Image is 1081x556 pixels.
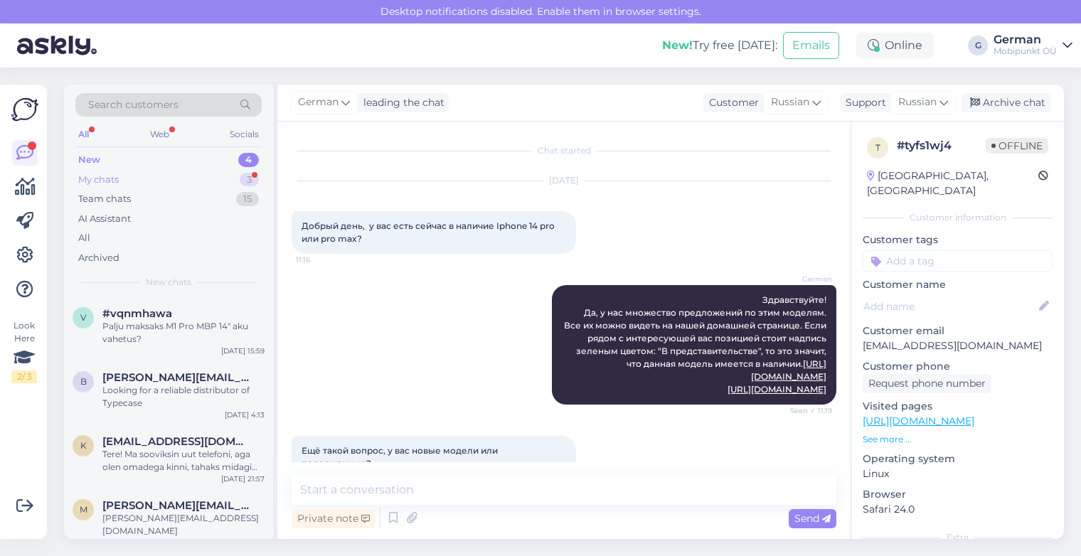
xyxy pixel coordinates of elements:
span: Send [794,512,831,525]
div: [DATE] 4:13 [225,410,265,420]
span: Russian [771,95,809,110]
span: Search customers [88,97,179,112]
span: New chats [146,276,191,289]
p: [EMAIL_ADDRESS][DOMAIN_NAME] [863,338,1053,353]
div: Extra [863,531,1053,544]
span: monika.aedma@gmail.com [102,499,250,512]
div: [DATE] 15:59 [221,346,265,356]
div: Team chats [78,192,131,206]
a: [URL][DOMAIN_NAME] [728,384,826,395]
button: Emails [783,32,839,59]
span: 11:16 [296,255,349,265]
div: Online [856,33,934,58]
div: Web [147,125,172,144]
b: New! [662,38,693,52]
p: See more ... [863,433,1053,446]
p: Safari 24.0 [863,502,1053,517]
span: kunozifier@gmail.com [102,435,250,448]
div: German [994,34,1057,46]
span: b [80,376,87,387]
div: Support [840,95,886,110]
span: #vqnmhawa [102,307,172,320]
span: Russian [898,95,937,110]
div: 3 [240,173,259,187]
span: k [80,440,87,451]
div: # tyfs1wj4 [897,137,986,154]
div: [DATE] [292,174,836,187]
p: Customer name [863,277,1053,292]
div: 15 [236,192,259,206]
div: [GEOGRAPHIC_DATA], [GEOGRAPHIC_DATA] [867,169,1038,198]
div: 4 [238,153,259,167]
span: Seen ✓ 11:19 [779,405,832,416]
input: Add a tag [863,250,1053,272]
p: Linux [863,466,1053,481]
div: leading the chat [358,95,444,110]
span: German [779,274,832,284]
span: German [298,95,339,110]
div: [PERSON_NAME][EMAIL_ADDRESS][DOMAIN_NAME] [102,512,265,538]
div: Private note [292,509,376,528]
div: New [78,153,100,167]
span: t [875,142,880,153]
div: Chat started [292,144,836,157]
div: Archived [78,251,119,265]
div: [DATE] 21:57 [221,474,265,484]
div: Customer [703,95,759,110]
p: Customer phone [863,359,1053,374]
a: [URL][DOMAIN_NAME] [863,415,974,427]
span: benson@typecase.co [102,371,250,384]
span: Ещё такой вопрос, у вас новые модели или подержанные? [302,445,500,469]
p: Customer email [863,324,1053,338]
span: Добрый день, у вас есть сейчас в наличие Iphone 14 pro или рro max? [302,220,557,244]
div: Try free [DATE]: [662,37,777,54]
div: Tere! Ma sooviksin uut telefoni, aga olen omadega kinni, tahaks midagi mis on kõrgem kui 60hz ekr... [102,448,265,474]
div: 2 / 3 [11,370,37,383]
span: v [80,312,86,323]
div: Archive chat [962,93,1051,112]
div: Customer information [863,211,1053,224]
div: Look Here [11,319,37,383]
a: GermanMobipunkt OÜ [994,34,1072,57]
div: All [78,231,90,245]
div: G [968,36,988,55]
p: Operating system [863,451,1053,466]
div: [DATE] 20:56 [219,538,265,548]
div: Socials [227,125,262,144]
div: Request phone number [863,374,991,393]
input: Add name [863,299,1036,314]
div: My chats [78,173,119,187]
div: Palju maksaks M1 Pro MBP 14" aku vahetus? [102,320,265,346]
div: AI Assistant [78,212,131,226]
p: Browser [863,487,1053,502]
span: Offline [986,138,1048,154]
div: Looking for a reliable distributor of Typecase [102,384,265,410]
p: Customer tags [863,232,1053,247]
p: Visited pages [863,399,1053,414]
div: All [75,125,92,144]
div: Mobipunkt OÜ [994,46,1057,57]
span: m [80,504,87,515]
img: Askly Logo [11,96,38,123]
